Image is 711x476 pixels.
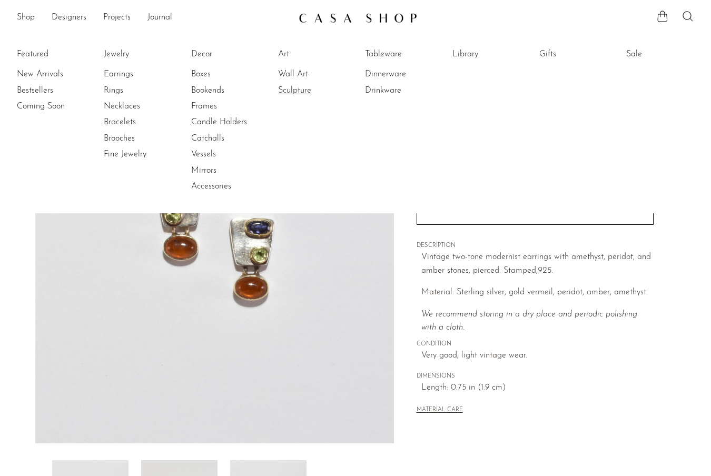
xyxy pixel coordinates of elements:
a: Accessories [191,181,270,192]
span: Add to cart [507,206,564,215]
a: Library [452,48,531,60]
a: Sale [626,48,705,60]
a: Brooches [104,133,183,144]
ul: Sale [626,46,705,66]
span: Very good; light vintage wear. [421,349,654,363]
a: Earrings [104,68,183,80]
a: Dinnerware [365,68,444,80]
a: Projects [103,11,131,25]
img: Amethyst Peridot Amber Earrings [35,48,394,443]
a: Fine Jewelry [104,148,183,160]
a: Decor [191,48,270,60]
a: Necklaces [104,101,183,112]
ul: Jewelry [104,46,183,163]
span: CONDITION [417,340,654,349]
a: Candle Holders [191,116,270,128]
a: Wall Art [278,68,357,80]
a: Bookends [191,85,270,96]
i: We recommend storing in a dry place and periodic polishing with a cloth. [421,310,637,332]
a: Coming Soon [17,101,96,112]
a: Catchalls [191,133,270,144]
ul: Tableware [365,46,444,98]
a: Journal [147,11,172,25]
a: Vessels [191,148,270,160]
nav: Desktop navigation [17,9,290,27]
a: Sculpture [278,85,357,96]
ul: Gifts [539,46,618,66]
a: New Arrivals [17,68,96,80]
a: Art [278,48,357,60]
ul: Library [452,46,531,66]
a: Drinkware [365,85,444,96]
span: DESCRIPTION [417,241,654,251]
ul: NEW HEADER MENU [17,9,290,27]
a: Tableware [365,48,444,60]
a: Mirrors [191,165,270,176]
a: Bracelets [104,116,183,128]
span: DIMENSIONS [417,372,654,381]
a: Gifts [539,48,618,60]
a: Rings [104,85,183,96]
p: Material: Sterling silver, gold vermeil, peridot, amber, amethyst. [421,286,654,300]
a: Shop [17,11,35,25]
button: MATERIAL CARE [417,406,463,414]
p: Vintage two-tone modernist earrings with amethyst, peridot, and amber stones, pierced. Stamped, [421,251,654,277]
a: Boxes [191,68,270,80]
ul: Art [278,46,357,98]
a: Jewelry [104,48,183,60]
em: 925. [538,266,553,275]
a: Designers [52,11,86,25]
a: Bestsellers [17,85,96,96]
ul: Decor [191,46,270,195]
span: Length: 0.75 in (1.9 cm) [421,381,654,395]
a: Frames [191,101,270,112]
ul: Featured [17,66,96,114]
